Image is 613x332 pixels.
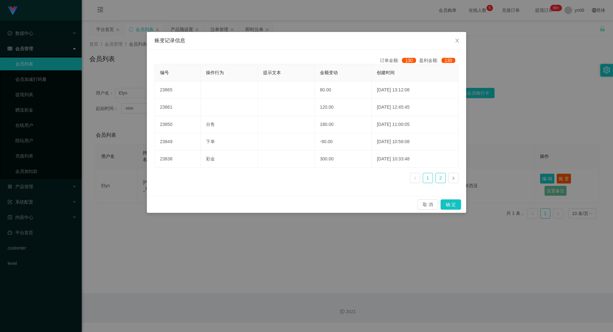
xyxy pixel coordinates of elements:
td: [DATE] 11:00:05 [372,116,458,133]
i: 图标: left [413,176,417,180]
span: 提示文本 [263,70,281,75]
td: 23849 [155,133,201,151]
td: -90.00 [315,133,372,151]
span: 金额变动 [320,70,338,75]
td: [DATE] 10:33:48 [372,151,458,168]
span: 130 [402,58,416,63]
span: 创建时间 [377,70,395,75]
a: 1 [423,173,433,183]
td: 彩金 [201,151,258,168]
i: 图标: right [451,176,455,180]
div: 账变记录信息 [155,37,458,44]
td: [DATE] 10:58:08 [372,133,458,151]
td: 120.00 [315,99,372,116]
span: 130 [442,58,455,63]
td: 23865 [155,81,201,99]
td: 80.00 [315,81,372,99]
li: 上一页 [410,173,420,183]
td: 分售 [201,116,258,133]
td: 23861 [155,99,201,116]
span: 操作行为 [206,70,224,75]
td: [DATE] 12:45:45 [372,99,458,116]
li: 下一页 [448,173,458,183]
span: 编号 [160,70,169,75]
button: 确 定 [441,199,461,210]
div: 订单金额: [380,57,419,64]
button: 取 消 [418,199,438,210]
div: 盈利金额: [419,57,458,64]
a: 2 [436,173,445,183]
td: [DATE] 13:12:08 [372,81,458,99]
td: 下单 [201,133,258,151]
td: 180.00 [315,116,372,133]
td: 23850 [155,116,201,133]
i: 图标: close [455,38,460,43]
button: Close [448,32,466,50]
td: 23838 [155,151,201,168]
td: 300.00 [315,151,372,168]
